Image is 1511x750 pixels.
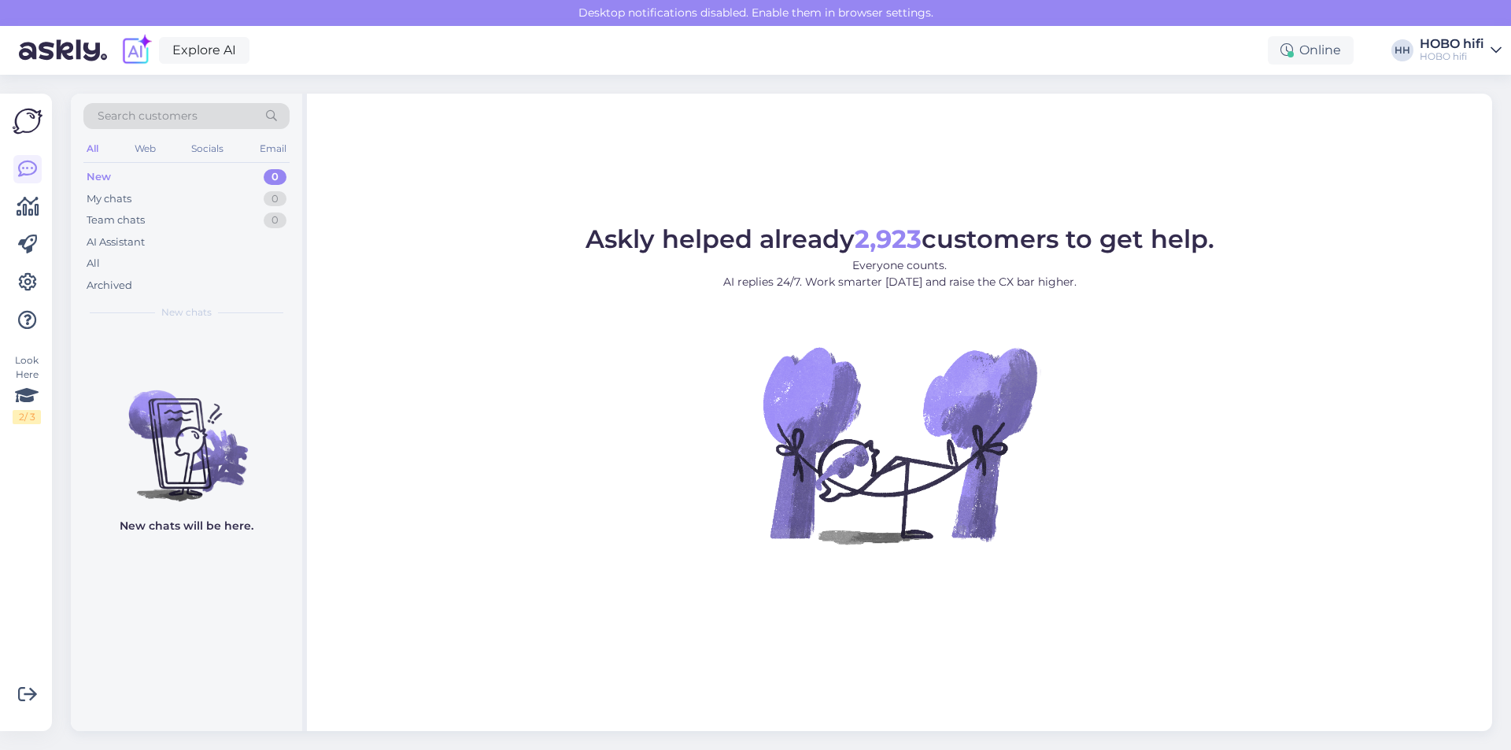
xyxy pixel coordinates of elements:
[87,169,111,185] div: New
[1268,36,1354,65] div: Online
[1391,39,1413,61] div: HH
[1420,38,1484,50] div: HOBO hifi
[131,139,159,159] div: Web
[264,212,286,228] div: 0
[257,139,290,159] div: Email
[120,518,253,534] p: New chats will be here.
[264,169,286,185] div: 0
[71,362,302,504] img: No chats
[1420,38,1502,63] a: HOBO hifiHOBO hifi
[1420,50,1484,63] div: HOBO hifi
[586,224,1214,254] span: Askly helped already customers to get help.
[87,212,145,228] div: Team chats
[120,34,153,67] img: explore-ai
[87,191,131,207] div: My chats
[264,191,286,207] div: 0
[13,353,41,424] div: Look Here
[13,410,41,424] div: 2 / 3
[98,108,198,124] span: Search customers
[758,303,1041,586] img: No Chat active
[855,224,922,254] b: 2,923
[586,257,1214,290] p: Everyone counts. AI replies 24/7. Work smarter [DATE] and raise the CX bar higher.
[159,37,249,64] a: Explore AI
[188,139,227,159] div: Socials
[83,139,102,159] div: All
[13,106,42,136] img: Askly Logo
[87,278,132,294] div: Archived
[87,256,100,272] div: All
[161,305,212,320] span: New chats
[87,235,145,250] div: AI Assistant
